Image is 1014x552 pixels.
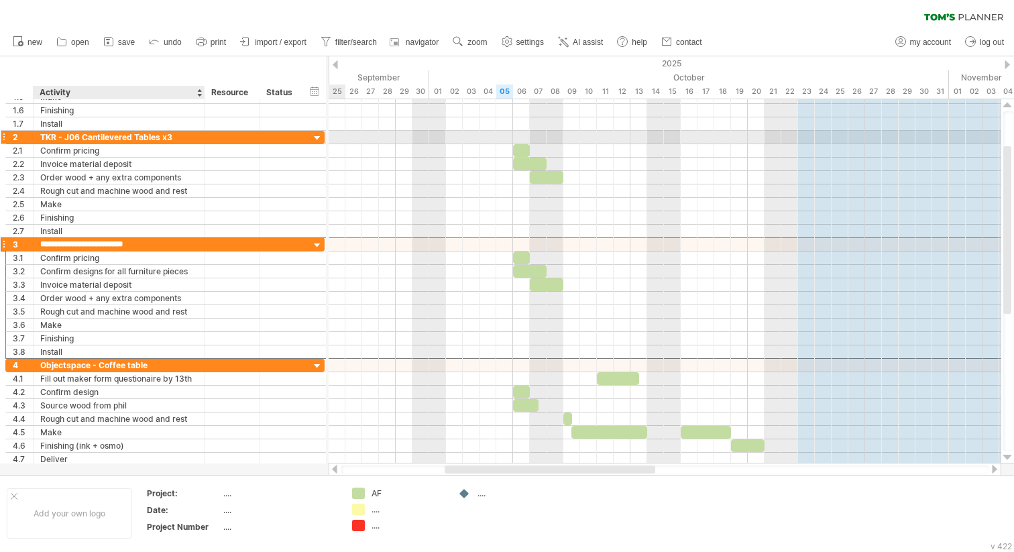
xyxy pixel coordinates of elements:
a: undo [146,34,186,51]
div: Wednesday, 29 October 2025 [899,85,915,99]
a: navigator [388,34,443,51]
div: 4.4 [13,412,33,425]
span: filter/search [335,38,377,47]
div: Project Number [147,521,221,533]
div: Friday, 31 October 2025 [932,85,949,99]
div: Confirm pricing [40,144,198,157]
div: Activity [40,86,197,99]
div: Invoice material deposit [40,278,198,291]
div: Deliver [40,453,198,465]
span: zoom [467,38,487,47]
div: 4 [13,359,33,372]
div: Make [40,319,198,331]
span: log out [980,38,1004,47]
div: 2.6 [13,211,33,224]
div: Monday, 3 November 2025 [982,85,999,99]
div: 3.6 [13,319,33,331]
a: filter/search [317,34,381,51]
div: 2 [13,131,33,144]
div: .... [372,504,445,515]
a: AI assist [555,34,607,51]
div: 4.2 [13,386,33,398]
div: Add your own logo [7,488,132,539]
div: Wednesday, 15 October 2025 [664,85,681,99]
a: my account [892,34,955,51]
span: AI assist [573,38,603,47]
div: 3.3 [13,278,33,291]
a: print [192,34,230,51]
span: contact [676,38,702,47]
div: October 2025 [429,70,949,85]
span: import / export [255,38,306,47]
div: Monday, 20 October 2025 [748,85,765,99]
div: .... [223,504,336,516]
div: 3.7 [13,332,33,345]
div: .... [223,521,336,533]
div: 2.2 [13,158,33,170]
div: Sunday, 28 September 2025 [379,85,396,99]
div: 2.3 [13,171,33,184]
a: zoom [449,34,491,51]
div: Saturday, 4 October 2025 [480,85,496,99]
div: Thursday, 30 October 2025 [915,85,932,99]
div: 4.6 [13,439,33,452]
span: help [632,38,647,47]
div: Saturday, 25 October 2025 [832,85,848,99]
div: Finishing [40,211,198,224]
div: Finishing (ink + osmo) [40,439,198,452]
div: 2.1 [13,144,33,157]
div: Friday, 10 October 2025 [580,85,597,99]
div: 2.7 [13,225,33,237]
div: Thursday, 2 October 2025 [446,85,463,99]
div: Rough cut and machine wood and rest [40,305,198,318]
div: .... [477,488,551,499]
span: open [71,38,89,47]
div: Sunday, 12 October 2025 [614,85,630,99]
div: Date: [147,504,221,516]
span: navigator [406,38,439,47]
div: Invoice material deposit [40,158,198,170]
span: new [27,38,42,47]
div: Monday, 27 October 2025 [865,85,882,99]
div: 2.4 [13,184,33,197]
div: Order wood + any extra components [40,292,198,305]
div: Thursday, 23 October 2025 [798,85,815,99]
div: Monday, 29 September 2025 [396,85,412,99]
div: Rough cut and machine wood and rest [40,184,198,197]
div: Monday, 13 October 2025 [630,85,647,99]
div: 3.5 [13,305,33,318]
span: settings [516,38,544,47]
div: 4.1 [13,372,33,385]
span: undo [164,38,182,47]
div: Saturday, 11 October 2025 [597,85,614,99]
div: 3.1 [13,252,33,264]
div: .... [223,488,336,499]
div: 4.3 [13,399,33,412]
div: Thursday, 9 October 2025 [563,85,580,99]
div: Confirm design [40,386,198,398]
div: Confirm designs for all furniture pieces [40,265,198,278]
div: Friday, 24 October 2025 [815,85,832,99]
div: Sunday, 19 October 2025 [731,85,748,99]
div: Wednesday, 8 October 2025 [547,85,563,99]
div: Wednesday, 1 October 2025 [429,85,446,99]
span: print [211,38,226,47]
div: Install [40,117,198,130]
div: Objectspace - Coffee table [40,359,198,372]
div: 3.2 [13,265,33,278]
div: v 422 [991,541,1012,551]
div: Tuesday, 28 October 2025 [882,85,899,99]
div: Make [40,198,198,211]
div: Rough cut and machine wood and rest [40,412,198,425]
div: Sunday, 2 November 2025 [966,85,982,99]
div: Confirm pricing [40,252,198,264]
div: Fill out maker form questionaire by 13th [40,372,198,385]
span: my account [910,38,951,47]
div: 1.7 [13,117,33,130]
div: Tuesday, 30 September 2025 [412,85,429,99]
a: save [100,34,139,51]
div: Install [40,225,198,237]
div: Order wood + any extra components [40,171,198,184]
div: Source wood from phil [40,399,198,412]
span: save [118,38,135,47]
